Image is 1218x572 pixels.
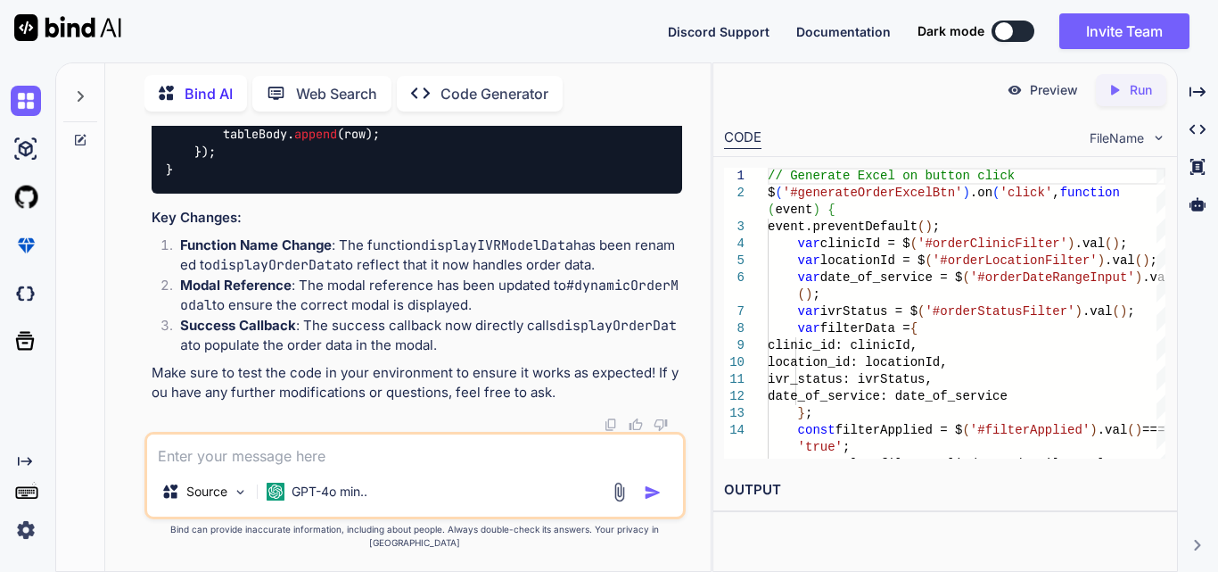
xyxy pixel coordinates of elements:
img: copy [604,418,618,432]
span: filterApplied = $ [835,423,963,437]
span: '#orderClinicFilter' [918,236,1067,251]
p: Run [1130,81,1152,99]
span: append [294,126,337,142]
span: function [1060,186,1120,200]
span: ( [1127,423,1134,437]
img: like [629,418,643,432]
span: date_of_service: date_of_service [768,389,1008,403]
span: // Generate Excel on button click [768,169,1015,183]
span: '#orderDateRangeInput' [970,270,1135,285]
span: ) [1090,423,1097,437]
span: ( [918,304,925,319]
button: Documentation [796,22,891,41]
span: ivrStatus = $ [820,304,918,319]
span: ( [925,253,932,268]
span: ; [1150,253,1157,268]
span: ( [1135,253,1142,268]
div: 4 [724,236,745,253]
span: ( [1105,236,1112,251]
div: 2 [724,185,745,202]
img: githubLight [11,182,41,212]
p: Bind AI [185,83,233,104]
div: 14 [724,422,745,439]
span: ; [1120,236,1127,251]
span: { [910,321,918,336]
div: 1 [724,168,745,185]
strong: Success Callback [180,317,296,334]
span: '#filterApplied' [970,423,1090,437]
span: event [775,203,812,217]
span: ; [812,287,819,302]
span: ; [1127,304,1134,319]
span: .on [970,186,992,200]
span: location_id: locationId, [768,355,948,369]
span: .val [1098,423,1128,437]
span: ( [798,287,805,302]
span: ivr_status: ivrStatus, [768,372,933,386]
h3: Key Changes: [152,208,682,228]
span: '#orderStatusFilter' [925,304,1074,319]
span: '#generateOrderExcelBtn' [783,186,963,200]
span: 'true' [798,440,843,454]
span: Discord Support [668,24,769,39]
span: ) [1067,236,1074,251]
span: === [1142,423,1165,437]
span: var [798,253,820,268]
div: 7 [724,303,745,320]
span: ( [775,186,782,200]
strong: Function Name Change [180,236,332,253]
span: Dark mode [918,22,984,40]
span: ) [962,186,969,200]
span: 'click' [1000,186,1053,200]
img: GPT-4o mini [267,483,284,501]
span: .val [1082,304,1113,319]
img: chat [11,86,41,116]
img: Bind AI [14,14,121,41]
div: 12 [724,388,745,405]
strong: Modal Reference [180,277,292,294]
span: ; [843,440,850,454]
span: Documentation [796,24,891,39]
span: const [798,457,835,471]
p: Web Search [296,83,377,104]
div: CODE [724,128,761,149]
span: ( [992,186,1000,200]
span: ) [805,287,812,302]
li: : The function has been renamed to to reflect that it now handles order data. [166,236,682,276]
h2: OUTPUT [713,469,1177,511]
div: 10 [724,354,745,371]
img: preview [1007,82,1023,98]
p: GPT-4o min.. [292,483,367,501]
span: var [798,304,820,319]
span: var [798,270,820,285]
div: 13 [724,405,745,422]
img: settings [11,515,41,545]
li: : The modal reference has been updated to to ensure the correct modal is displayed. [166,276,682,316]
span: date_of_service = $ [820,270,963,285]
span: event.preventDefault [768,220,918,234]
span: const [798,423,835,437]
button: Invite Team [1059,13,1189,49]
div: 15 [724,456,745,473]
span: filterData = [820,321,910,336]
span: .val [1105,253,1135,268]
span: FileName [1090,129,1144,147]
span: ( [962,270,969,285]
span: var [798,321,820,336]
img: icon [644,484,662,502]
span: ( [1113,304,1120,319]
p: Source [186,483,227,501]
span: .val [1075,236,1106,251]
div: 6 [724,269,745,286]
div: 3 [724,219,745,236]
span: locationId = $ [820,253,926,268]
p: Code Generator [440,83,548,104]
span: ; [933,220,940,234]
span: $ [768,186,775,200]
span: ) [1113,236,1120,251]
p: Make sure to test the code in your environment to ensure it works as expected! If you have any fu... [152,363,682,403]
span: url = filterApplied ? orderFilterUrl : [835,457,1120,471]
p: Preview [1030,81,1078,99]
img: Pick Models [233,485,248,500]
img: ai-studio [11,134,41,164]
